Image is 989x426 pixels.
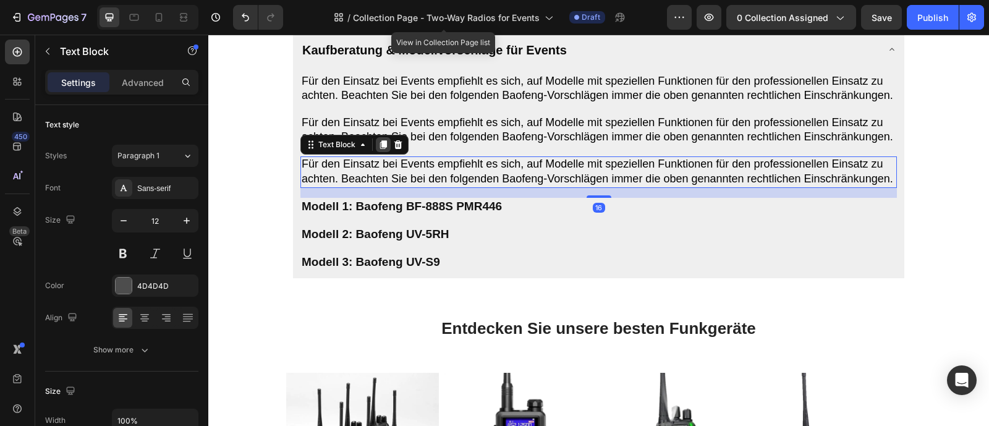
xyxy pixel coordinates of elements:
div: 16 [384,168,397,178]
div: Publish [917,11,948,24]
span: Draft [582,12,600,23]
div: Beta [9,226,30,236]
div: Width [45,415,66,426]
button: 7 [5,5,92,30]
div: 4D4D4D [137,281,195,292]
strong: Modell 1: Baofeng BF-888S PMR446 [93,165,294,178]
div: Text style [45,119,79,130]
p: Settings [61,76,96,89]
p: ⁠⁠⁠⁠⁠⁠⁠ [93,192,687,208]
div: 450 [12,132,30,142]
p: Text Block [60,44,165,59]
div: Size [45,212,78,229]
div: Font [45,182,61,194]
button: Publish [907,5,959,30]
span: Collection Page - Two-Way Radios for Events [353,11,540,24]
span: Entdecken Sie unsere besten Funkgeräte [233,284,548,303]
span: 0 collection assigned [737,11,828,24]
button: Save [861,5,902,30]
div: Sans-serif [137,183,195,194]
div: Open Intercom Messenger [947,365,977,395]
div: Size [45,383,78,400]
button: Show more [45,339,198,361]
div: Align [45,310,80,326]
div: Show more [93,344,151,356]
h2: Rich Text Editor. Editing area: main [92,219,689,237]
p: Advanced [122,76,164,89]
div: Undo/Redo [233,5,283,30]
p: 7 [81,10,87,25]
span: Paragraph 1 [117,150,159,161]
button: Paragraph 1 [112,145,198,167]
span: Save [872,12,892,23]
h2: Rich Text Editor. Editing area: main [92,163,689,181]
button: 0 collection assigned [726,5,856,30]
p: ⁠⁠⁠⁠⁠⁠⁠ [93,164,687,180]
span: / [347,11,350,24]
strong: Modell 2: Baofeng UV-5RH [93,193,241,206]
h2: Rich Text Editor. Editing area: main [92,191,689,209]
div: Color [45,280,64,291]
p: Modell 3: Baofeng UV-S9 [93,220,687,236]
div: Styles [45,150,67,161]
iframe: Design area [208,35,989,426]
